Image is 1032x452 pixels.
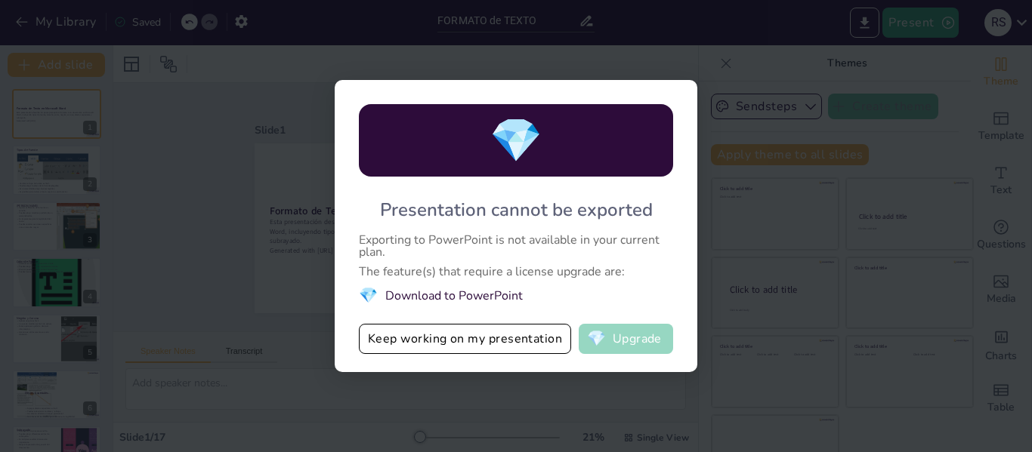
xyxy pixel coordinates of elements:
[359,285,378,306] span: diamond
[359,285,673,306] li: Download to PowerPoint
[587,331,606,346] span: diamond
[359,266,673,278] div: The feature(s) that require a license upgrade are:
[380,198,653,222] div: Presentation cannot be exported
[490,112,542,170] span: diamond
[359,324,571,354] button: Keep working on my presentation
[359,234,673,258] div: Exporting to PowerPoint is not available in your current plan.
[579,324,673,354] button: diamondUpgrade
